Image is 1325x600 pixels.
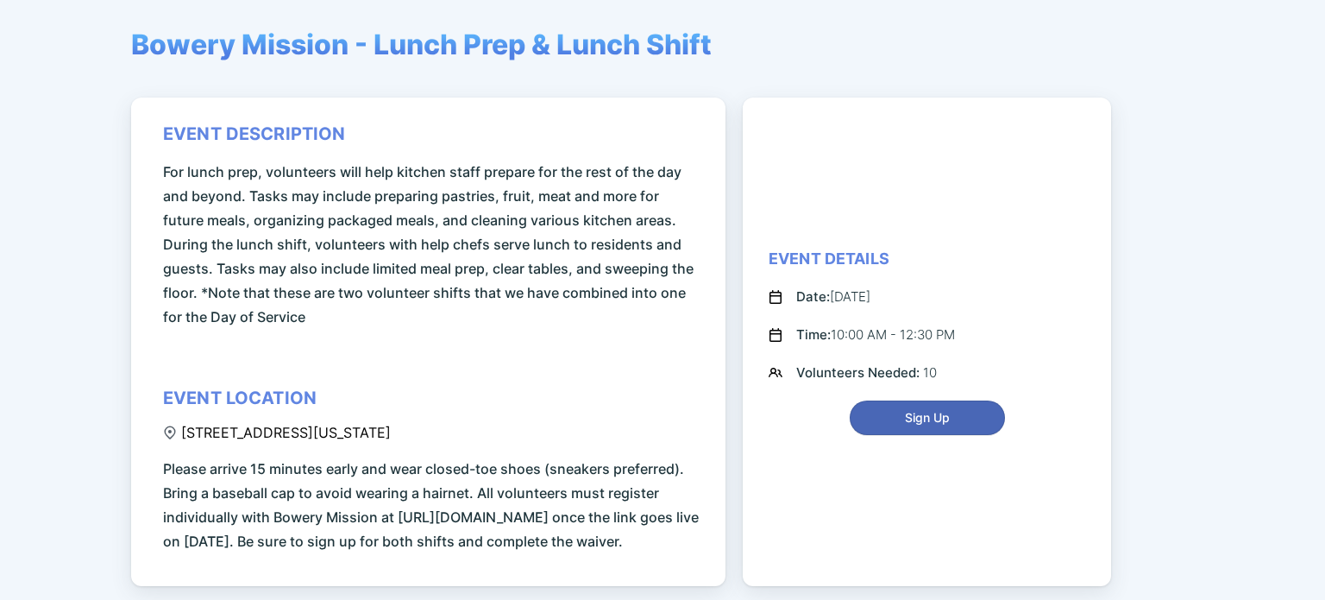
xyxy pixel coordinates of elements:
[163,388,317,408] div: event location
[796,364,923,381] span: Volunteers Needed:
[850,401,1005,435] button: Sign Up
[796,287,870,307] div: [DATE]
[769,249,889,269] div: Event Details
[163,424,391,441] div: [STREET_ADDRESS][US_STATE]
[796,326,831,343] span: Time:
[796,325,955,345] div: 10:00 AM - 12:30 PM
[796,288,830,305] span: Date:
[796,363,937,383] div: 10
[905,409,950,426] span: Sign Up
[163,457,700,553] span: Please arrive 15 minutes early and wear closed-toe shoes (sneakers preferred). Bring a baseball c...
[163,160,700,329] span: For lunch prep, volunteers will help kitchen staff prepare for the rest of the day and beyond. Ta...
[163,123,346,144] div: event description
[131,28,712,61] span: Bowery Mission - Lunch Prep & Lunch Shift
